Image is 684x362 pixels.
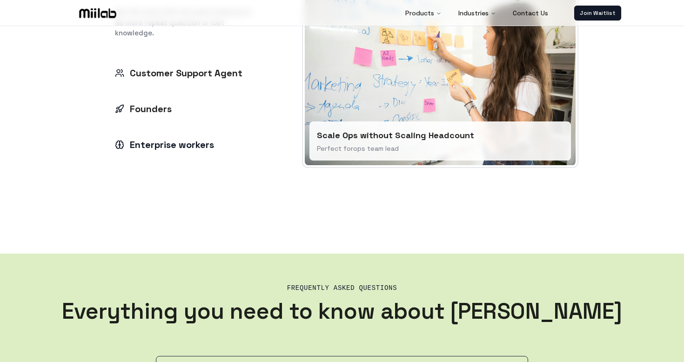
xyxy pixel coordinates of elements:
a: Logo [63,6,133,20]
h3: Everything you need to know about [PERSON_NAME] [52,300,632,322]
div: Founders [115,102,172,115]
button: Enterprise workers [106,134,268,155]
nav: Main [398,4,556,22]
a: Join Waitlist [574,6,621,20]
button: Founders [106,99,268,120]
a: Contact Us [505,4,556,22]
img: Logo [77,6,118,20]
div: Enterprise workers [115,138,214,151]
h3: Scale Ops without Scaling Headcount [317,129,563,142]
button: Products [398,4,449,22]
h2: Frequently Asked Questions [52,283,632,293]
div: Customer Support Agent [115,67,242,80]
p: Perfect for ops team lead [317,144,563,153]
button: Customer Support Agent [106,63,268,84]
button: Industries [451,4,503,22]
